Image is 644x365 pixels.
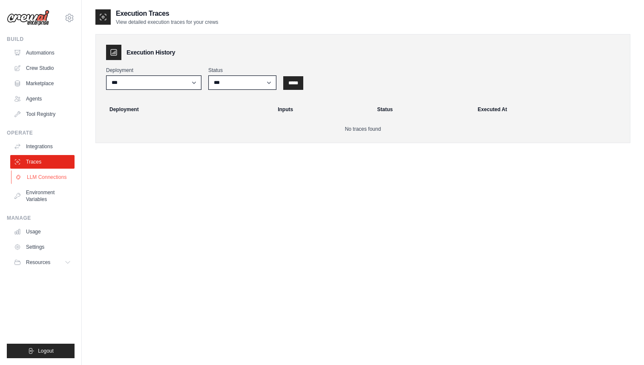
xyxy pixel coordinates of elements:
a: LLM Connections [11,170,75,184]
a: Crew Studio [10,61,75,75]
img: Logo [7,10,49,26]
a: Automations [10,46,75,60]
th: Deployment [99,100,273,119]
div: Build [7,36,75,43]
div: Operate [7,129,75,136]
th: Status [372,100,473,119]
label: Status [208,67,276,74]
span: Logout [38,348,54,354]
a: Usage [10,225,75,239]
button: Logout [7,344,75,358]
button: Resources [10,256,75,269]
h2: Execution Traces [116,9,218,19]
p: View detailed execution traces for your crews [116,19,218,26]
a: Settings [10,240,75,254]
th: Executed At [473,100,627,119]
div: Manage [7,215,75,221]
th: Inputs [273,100,372,119]
a: Tool Registry [10,107,75,121]
label: Deployment [106,67,201,74]
a: Integrations [10,140,75,153]
span: Resources [26,259,50,266]
p: No traces found [106,126,620,132]
a: Agents [10,92,75,106]
a: Environment Variables [10,186,75,206]
h3: Execution History [126,48,175,57]
a: Marketplace [10,77,75,90]
a: Traces [10,155,75,169]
